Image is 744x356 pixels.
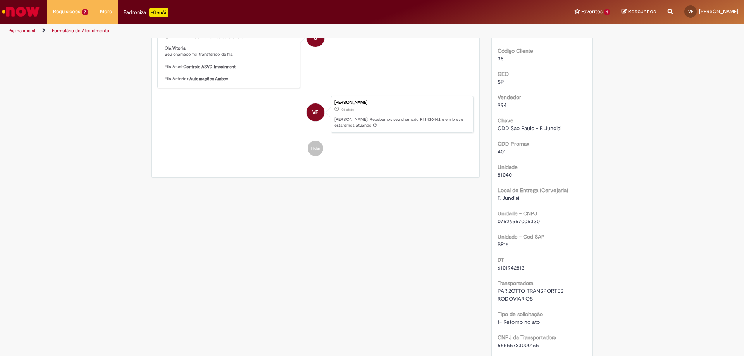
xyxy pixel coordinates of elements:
[498,287,565,302] span: PARIZOTTO TRANSPORTES RODOVIARIOS
[498,187,568,194] b: Local de Entrega (Cervejaria)
[9,28,35,34] a: Página inicial
[498,101,507,108] span: 994
[149,8,168,17] p: +GenAi
[498,241,509,248] span: BR15
[165,45,294,82] p: Olá, , Seu chamado foi transferido de fila. Fila Atual: Fila Anterior:
[498,311,543,318] b: Tipo de solicitação
[183,64,236,70] b: Controle ASVD Impairment
[498,233,545,240] b: Unidade - Cod SAP
[498,148,506,155] span: 401
[498,125,561,132] span: CDD São Paulo - F. Jundiai
[498,280,533,287] b: Transportadora
[498,140,529,147] b: CDD Promax
[498,256,504,263] b: DT
[1,4,41,19] img: ServiceNow
[334,100,469,105] div: [PERSON_NAME]
[604,9,610,15] span: 1
[124,8,168,17] div: Padroniza
[307,29,324,47] div: System
[498,264,525,271] span: 6101942813
[307,103,324,121] div: Vitoria Junqueira Fornasaro
[498,342,539,349] span: 66555723000165
[498,117,513,124] b: Chave
[82,9,88,15] span: 7
[498,94,521,101] b: Vendedor
[498,32,512,39] span: PBRDI
[581,8,603,15] span: Favoritos
[498,78,504,85] span: SP
[340,107,354,112] time: 19/08/2025 19:25:25
[334,117,469,129] p: [PERSON_NAME]! Recebemos seu chamado R13430442 e em breve estaremos atuando.
[498,210,537,217] b: Unidade - CNPJ
[498,47,533,54] b: Código Cliente
[622,8,656,15] a: Rascunhos
[340,107,354,112] span: 10d atrás
[498,163,518,170] b: Unidade
[628,8,656,15] span: Rascunhos
[498,218,540,225] span: 07526557005330
[498,55,504,62] span: 38
[498,318,540,325] span: 1- Retorno no ato
[52,28,109,34] a: Formulário de Atendimento
[100,8,112,15] span: More
[189,76,228,82] b: Automações Ambev
[498,334,556,341] b: CNPJ da Transportadora
[53,8,80,15] span: Requisições
[172,45,186,51] b: Vitoria
[314,29,317,47] span: S
[688,9,693,14] span: VF
[6,24,490,38] ul: Trilhas de página
[498,171,514,178] span: 810401
[498,194,519,201] span: F. Jundiaí
[498,71,509,77] b: GEO
[699,8,738,15] span: [PERSON_NAME]
[157,96,474,133] li: Vitoria Junqueira Fornasaro
[312,103,318,122] span: VF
